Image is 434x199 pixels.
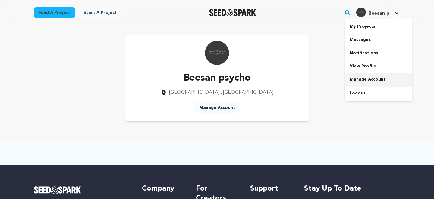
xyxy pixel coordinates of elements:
[345,73,412,86] a: Manage Account
[79,7,121,18] a: Start a project
[345,46,412,60] a: Notifications
[221,90,273,95] span: , [GEOGRAPHIC_DATA]
[205,41,229,65] img: https://seedandspark-static.s3.us-east-2.amazonaws.com/images/User/001/887/598/medium/Beesanpsych...
[34,7,75,18] a: Fund a project
[169,90,219,95] span: [GEOGRAPHIC_DATA]
[161,71,273,85] p: Beesan psycho
[304,184,400,194] h5: Stay up to date
[250,184,292,194] h5: Support
[209,9,256,16] a: Seed&Spark Homepage
[194,102,240,113] a: Manage Account
[356,8,391,17] div: Beesan p.'s Profile
[345,60,412,73] a: View Profile
[345,20,412,33] a: My Projects
[355,6,400,19] span: Beesan p.'s Profile
[356,8,366,17] img: Beesanpsycho.jpeg
[142,184,184,194] h5: Company
[368,11,391,16] span: Beesan p.
[345,87,412,100] a: Logout
[34,186,130,194] a: Seed&Spark Homepage
[34,186,81,194] img: Seed&Spark Logo
[355,6,400,17] a: Beesan p.'s Profile
[345,33,412,46] a: Messages
[209,9,256,16] img: Seed&Spark Logo Dark Mode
